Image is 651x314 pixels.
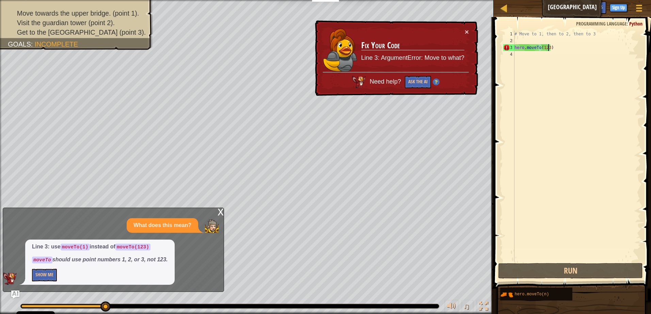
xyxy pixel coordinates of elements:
[576,20,627,27] span: Programming language
[361,54,464,63] p: Line 3: ArgumentError: Move to what?
[503,44,514,51] div: 3
[503,31,514,37] div: 1
[17,29,146,36] span: Get to the [GEOGRAPHIC_DATA] (point 3).
[17,19,115,27] span: Visit the guardian tower (point 2).
[218,208,224,215] div: x
[445,300,458,314] button: Adjust volume
[32,257,52,263] code: moveTo
[627,20,629,27] span: :
[35,40,78,48] span: Incomplete
[570,1,588,14] button: Ask AI
[323,29,357,72] img: duck_anya2.png
[352,76,366,88] img: AI
[115,244,150,250] code: moveTo(123)
[32,269,57,281] button: Show Me
[8,28,146,37] li: Get to the town gate (point 3).
[515,292,549,297] span: hero.moveTo(n)
[11,291,19,299] button: Ask AI
[32,257,168,262] em: should use point numbers 1, 2, or 3, not 123.
[8,40,31,48] span: Goals
[370,78,403,85] span: Need help?
[503,37,514,44] div: 2
[573,4,585,10] span: Ask AI
[462,300,473,314] button: ♫
[477,300,490,314] button: Toggle fullscreen
[498,263,643,279] button: Run
[205,219,219,233] img: Player
[592,4,603,10] span: Hints
[629,20,642,27] span: Python
[17,10,139,17] span: Move towards the upper bridge. (point 1).
[610,4,627,12] button: Sign Up
[465,28,469,35] button: ×
[405,76,431,88] button: Ask the AI
[61,244,90,250] code: moveTo(1)
[361,41,464,50] h3: Fix Your Code
[32,243,168,251] p: Line 3: use instead of
[8,18,146,28] li: Visit the guardian tower (point 2).
[3,273,17,285] img: AI
[503,51,514,58] div: 4
[433,78,440,85] img: Hint
[8,8,146,18] li: Move towards the upper bridge. (point 1).
[631,1,648,17] button: Show game menu
[500,288,513,301] img: portrait.png
[133,222,191,229] p: What does this mean?
[31,40,35,48] span: :
[463,301,470,311] span: ♫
